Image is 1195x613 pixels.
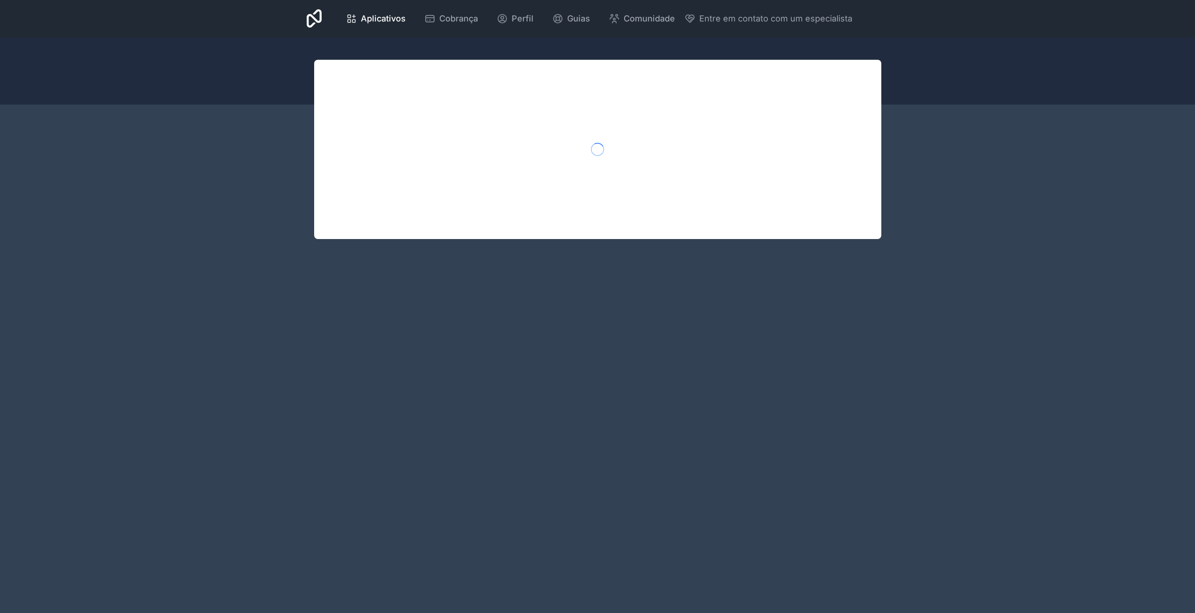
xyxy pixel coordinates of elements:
[567,14,590,23] font: Guias
[512,14,534,23] font: Perfil
[699,14,852,23] font: Entre em contato com um especialista
[338,8,413,29] a: Aplicativos
[417,8,485,29] a: Cobrança
[439,14,478,23] font: Cobrança
[624,14,675,23] font: Comunidade
[361,14,406,23] font: Aplicativos
[684,12,852,25] button: Entre em contato com um especialista
[545,8,597,29] a: Guias
[601,8,682,29] a: Comunidade
[489,8,541,29] a: Perfil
